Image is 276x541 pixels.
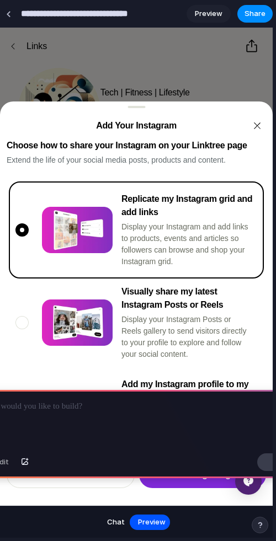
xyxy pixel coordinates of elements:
[121,379,253,425] p: Direct visitors to your Instagram profile with a classic Linktree link listed on your page, then ...
[195,8,222,19] span: Preview
[7,434,135,460] button: Back
[163,441,241,454] span: Add Instagram grid
[237,5,273,23] button: Share
[42,165,113,240] img: Replicate my Instagram grid and add links
[121,350,253,377] h3: Add my Instagram profile to my Linktree as a simple link
[60,441,81,454] span: Back
[33,93,240,103] h2: Add Your Instagram
[121,194,253,240] p: Display your Instagram and add links to products, events and articles so followers can browse and...
[245,8,266,19] span: Share
[235,441,262,467] div: Open Intercom Messenger
[107,517,125,528] span: Chat
[248,89,266,107] button: Close dialog
[131,513,172,531] button: Preview
[121,165,253,191] h3: Replicate my Instagram grid and add links
[139,434,266,460] button: Add Instagram grid
[7,111,266,125] h3: Choose how to share your Instagram on your Linktree page
[100,513,131,531] button: Chat
[121,286,253,333] p: Display your Instagram Posts or Reels gallery to send visitors directly to your profile to explor...
[7,127,266,138] p: Extend the life of your social media posts, products and content.
[42,350,113,425] img: Add my Instagram profile to my Linktree as a simple link
[187,5,231,23] a: Preview
[7,74,266,85] button: Expand to full screen
[138,517,166,528] span: Preview
[121,258,253,284] h3: Visually share my latest Instagram Posts or Reels
[42,258,113,333] img: Visually share my latest Instagram Posts or Reels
